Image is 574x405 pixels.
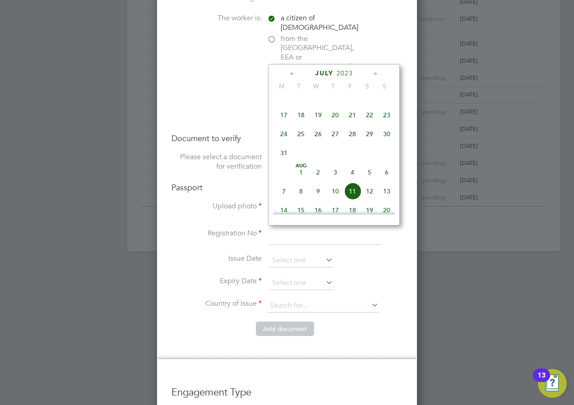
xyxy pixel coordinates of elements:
[344,106,361,124] span: 21
[171,229,262,238] label: Registration No
[290,82,307,90] span: T
[275,202,292,219] span: 14
[361,125,378,143] span: 29
[537,375,546,387] div: 13
[267,299,379,313] input: Search for...
[267,152,403,162] div: Passport
[327,125,344,143] span: 27
[273,82,290,90] span: M
[256,322,314,336] button: Add document
[344,183,361,200] span: 11
[310,106,327,124] span: 19
[376,82,393,90] span: S
[171,254,262,263] label: Issue Date
[171,14,262,23] label: The worker is:
[310,125,327,143] span: 26
[275,106,292,124] span: 17
[171,276,262,286] label: Expiry Date
[337,69,353,77] span: 2023
[361,183,378,200] span: 12
[292,164,310,168] span: Aug
[342,82,359,90] span: F
[275,183,292,200] span: 7
[310,202,327,219] span: 16
[307,82,324,90] span: W
[538,369,567,398] button: Open Resource Center, 13 new notifications
[269,254,333,267] input: Select one
[327,106,344,124] span: 20
[310,164,327,181] span: 2
[171,133,403,143] h4: Document to verify
[310,183,327,200] span: 9
[327,183,344,200] span: 10
[171,202,262,211] label: Upload photo
[281,34,357,72] span: from the [GEOGRAPHIC_DATA], EEA or [GEOGRAPHIC_DATA]
[327,164,344,181] span: 3
[292,164,310,181] span: 1
[327,202,344,219] span: 17
[378,183,395,200] span: 13
[378,202,395,219] span: 20
[361,106,378,124] span: 22
[171,377,403,399] h3: Engagement Type
[269,276,333,290] input: Select one
[324,82,342,90] span: T
[292,106,310,124] span: 18
[171,182,403,193] h4: Passport
[344,202,361,219] span: 18
[171,299,262,308] label: Country of Issue
[315,69,333,77] span: July
[361,164,378,181] span: 5
[292,202,310,219] span: 15
[275,125,292,143] span: 24
[378,106,395,124] span: 23
[344,164,361,181] span: 4
[292,183,310,200] span: 8
[275,144,292,161] span: 31
[378,164,395,181] span: 6
[281,14,358,32] span: a citizen of [DEMOGRAPHIC_DATA]
[267,162,403,171] div: Birth Certificate
[292,125,310,143] span: 25
[378,125,395,143] span: 30
[344,125,361,143] span: 28
[361,202,378,219] span: 19
[359,82,376,90] span: S
[171,152,262,171] label: Please select a document for verification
